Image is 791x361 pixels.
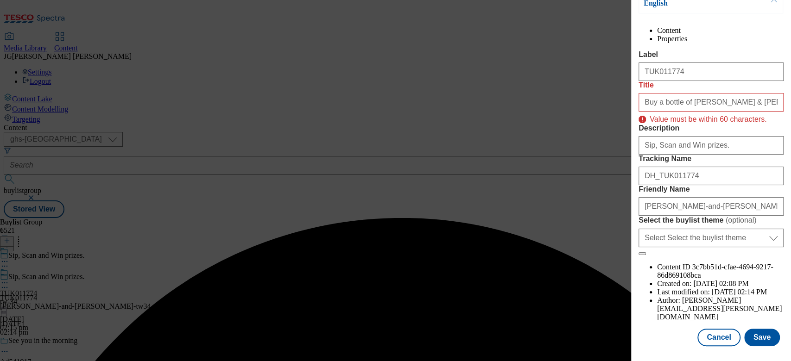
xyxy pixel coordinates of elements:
span: [PERSON_NAME][EMAIL_ADDRESS][PERSON_NAME][DOMAIN_NAME] [657,296,782,321]
span: ( optional ) [726,216,757,224]
li: Content [657,26,784,35]
label: Title [639,81,784,89]
button: Cancel [697,329,740,346]
input: Enter Tracking Name [639,167,784,185]
span: [DATE] 02:14 PM [712,288,767,296]
input: Enter Description [639,136,784,155]
label: Label [639,50,784,59]
input: Enter Friendly Name [639,197,784,216]
span: 3c7bb51d-cfae-4694-9217-86d869108bca [657,263,773,279]
label: Select the buylist theme [639,216,784,225]
input: Enter Label [639,62,784,81]
span: [DATE] 02:08 PM [693,280,748,287]
li: Created on: [657,280,784,288]
input: Enter Title [639,93,784,112]
label: Tracking Name [639,155,784,163]
li: Properties [657,35,784,43]
li: Last modified on: [657,288,784,296]
p: Value must be within 60 characters. [650,111,766,124]
label: Description [639,124,784,132]
button: Save [744,329,780,346]
li: Author: [657,296,784,321]
label: Friendly Name [639,185,784,193]
li: Content ID [657,263,784,280]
